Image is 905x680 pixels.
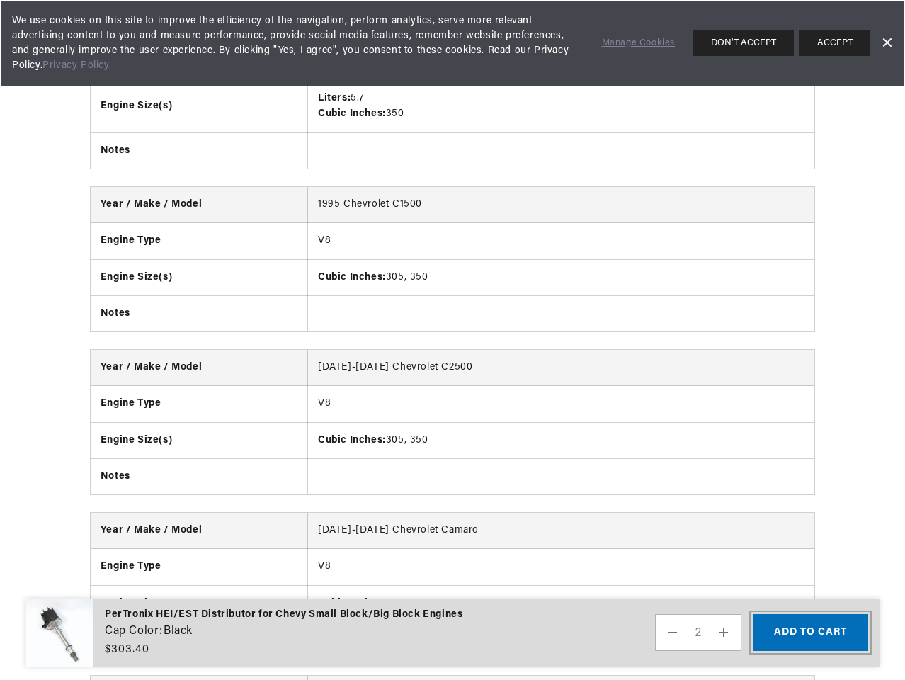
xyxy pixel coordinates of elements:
[105,623,163,641] dt: Cap Color:
[602,36,675,51] a: Manage Cookies
[308,223,815,259] td: V8
[308,187,815,223] td: 1995 Chevrolet C1500
[91,386,308,422] th: Engine Type
[91,549,308,585] th: Engine Type
[164,623,193,641] dd: Black
[318,93,351,103] strong: Liters:
[25,599,93,667] img: PerTronix HEI/EST Distributor for Chevy Small Block/Big Block Engines
[308,585,815,621] td: 305, 350
[308,422,815,458] td: 305, 350
[318,272,386,283] strong: Cubic Inches:
[308,513,815,549] td: [DATE]-[DATE] Chevrolet Camaro
[308,549,815,585] td: V8
[799,30,870,56] button: ACCEPT
[308,80,815,132] td: 5.7 350
[91,187,308,223] th: Year / Make / Model
[42,60,111,71] a: Privacy Policy.
[308,259,815,295] td: 305, 350
[105,607,462,623] div: PerTronix HEI/EST Distributor for Chevy Small Block/Big Block Engines
[91,513,308,549] th: Year / Make / Model
[91,422,308,458] th: Engine Size(s)
[12,13,582,73] span: We use cookies on this site to improve the efficiency of the navigation, perform analytics, serve...
[693,30,794,56] button: DON'T ACCEPT
[91,259,308,295] th: Engine Size(s)
[876,33,897,54] a: Dismiss Banner
[318,108,386,119] strong: Cubic Inches:
[91,459,308,495] th: Notes
[318,435,386,446] strong: Cubic Inches:
[91,295,308,331] th: Notes
[91,223,308,259] th: Engine Type
[91,80,308,132] th: Engine Size(s)
[91,132,308,169] th: Notes
[308,386,815,422] td: V8
[91,585,308,621] th: Engine Size(s)
[91,350,308,386] th: Year / Make / Model
[318,598,386,608] strong: Cubic Inches:
[753,614,868,651] button: Add to cart
[308,350,815,386] td: [DATE]-[DATE] Chevrolet C2500
[105,641,149,658] span: $303.40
